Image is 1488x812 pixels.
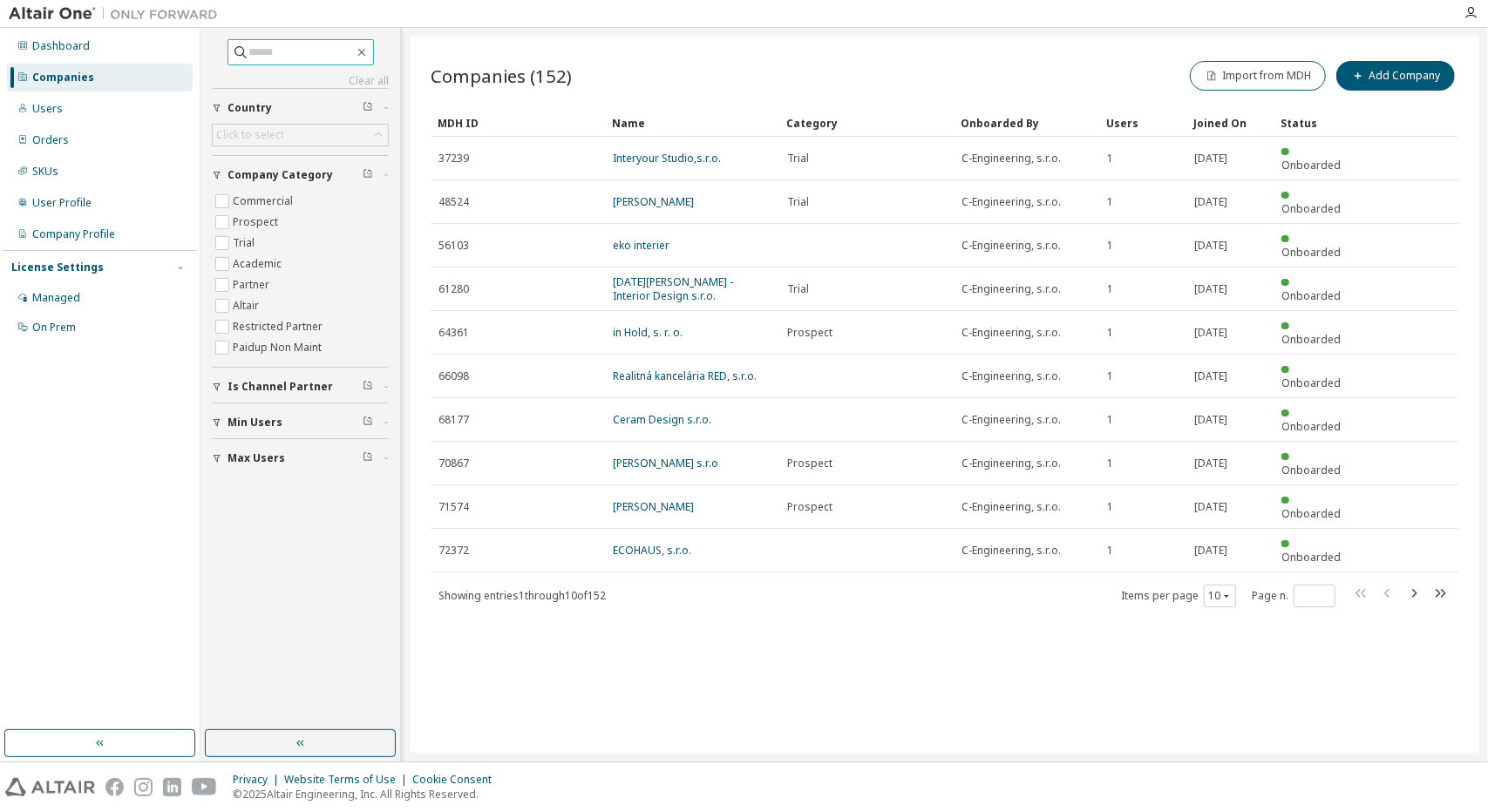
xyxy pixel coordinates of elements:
[1194,239,1227,253] span: [DATE]
[1107,239,1113,253] span: 1
[1194,282,1227,296] span: [DATE]
[1281,332,1341,347] span: Onboarded
[233,316,326,337] label: Restricted Partner
[961,369,1061,383] span: C-Engineering, s.r.o.
[1208,589,1232,603] button: 10
[105,778,124,796] img: facebook.svg
[32,227,115,241] div: Company Profile
[961,457,1061,470] span: C-Engineering, s.r.o.
[228,168,333,182] span: Company Category
[212,439,389,477] button: Max Users
[1190,61,1326,91] button: Import from MDH
[1281,419,1341,434] span: Onboarded
[233,191,296,212] label: Commercial
[438,413,469,427] span: 68177
[1107,500,1113,514] span: 1
[613,274,733,303] a: [DATE][PERSON_NAME] - Interior Design s.r.o.
[613,325,683,340] a: in Hold, s. r. o.
[32,71,94,85] div: Companies
[32,165,58,179] div: SKUs
[1281,550,1341,565] span: Onboarded
[438,500,469,514] span: 71574
[233,212,282,233] label: Prospect
[1194,457,1227,470] span: [DATE]
[363,416,373,430] span: Clear filter
[1194,500,1227,514] span: [DATE]
[32,39,90,53] div: Dashboard
[961,152,1061,166] span: C-Engineering, s.r.o.
[1281,463,1341,477] span: Onboarded
[961,282,1061,296] span: C-Engineering, s.r.o.
[216,128,284,142] div: Click to select
[228,380,333,394] span: Is Channel Partner
[5,778,95,796] img: altair_logo.svg
[212,74,389,88] a: Clear all
[438,369,469,383] span: 66098
[212,403,389,442] button: Min Users
[1281,506,1341,521] span: Onboarded
[233,337,325,358] label: Paidup Non Maint
[1252,585,1335,607] span: Page n.
[613,456,718,470] a: [PERSON_NAME] s.r.o
[1107,369,1113,383] span: 1
[961,544,1061,558] span: C-Engineering, s.r.o.
[961,413,1061,427] span: C-Engineering, s.r.o.
[1107,544,1113,558] span: 1
[1121,585,1236,607] span: Items per page
[787,195,809,209] span: Trial
[961,195,1061,209] span: C-Engineering, s.r.o.
[1194,152,1227,166] span: [DATE]
[612,109,772,137] div: Name
[613,238,669,253] a: eko interier
[787,457,832,470] span: Prospect
[961,500,1061,514] span: C-Engineering, s.r.o.
[438,544,469,558] span: 72372
[1107,282,1113,296] span: 1
[438,195,469,209] span: 48524
[284,773,412,787] div: Website Terms of Use
[363,168,373,182] span: Clear filter
[32,321,76,335] div: On Prem
[212,368,389,406] button: Is Channel Partner
[1107,195,1113,209] span: 1
[412,773,502,787] div: Cookie Consent
[212,89,389,127] button: Country
[787,152,809,166] span: Trial
[613,151,721,166] a: Interyour Studio,s.r.o.
[787,326,832,340] span: Prospect
[163,778,181,796] img: linkedin.svg
[1194,544,1227,558] span: [DATE]
[363,380,373,394] span: Clear filter
[228,101,272,115] span: Country
[438,109,598,137] div: MDH ID
[228,451,285,465] span: Max Users
[1106,109,1179,137] div: Users
[613,369,757,383] a: Realitná kancelária RED, s.r.o.
[233,773,284,787] div: Privacy
[438,239,469,253] span: 56103
[32,291,80,305] div: Managed
[438,457,469,470] span: 70867
[1107,413,1113,427] span: 1
[1336,61,1455,91] button: Add Company
[1107,152,1113,166] span: 1
[613,412,711,427] a: Ceram Design s.r.o.
[1193,109,1267,137] div: Joined On
[1281,201,1341,216] span: Onboarded
[1194,413,1227,427] span: [DATE]
[9,5,227,23] img: Altair One
[787,500,832,514] span: Prospect
[213,125,388,145] div: Click to select
[613,543,691,558] a: ECOHAUS, s.r.o.
[1194,195,1227,209] span: [DATE]
[363,451,373,465] span: Clear filter
[228,416,282,430] span: Min Users
[1194,326,1227,340] span: [DATE]
[431,64,572,88] span: Companies (152)
[1281,158,1341,173] span: Onboarded
[32,102,63,116] div: Users
[1281,288,1341,303] span: Onboarded
[1107,457,1113,470] span: 1
[233,274,273,295] label: Partner
[32,196,92,210] div: User Profile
